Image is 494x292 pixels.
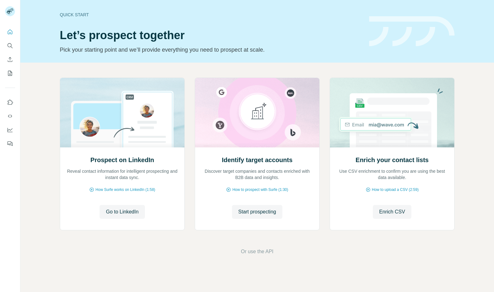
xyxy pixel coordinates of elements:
h1: Let’s prospect together [60,29,362,42]
button: Dashboard [5,124,15,136]
button: Use Surfe on LinkedIn [5,97,15,108]
span: How Surfe works on LinkedIn (1:58) [95,187,155,192]
p: Discover target companies and contacts enriched with B2B data and insights. [201,168,313,181]
img: banner [369,16,455,47]
span: How to upload a CSV (2:59) [372,187,419,192]
p: Use CSV enrichment to confirm you are using the best data available. [336,168,448,181]
p: Reveal contact information for intelligent prospecting and instant data sync. [66,168,178,181]
button: Enrich CSV [5,54,15,65]
span: Start prospecting [238,208,276,216]
button: Or use the API [241,248,273,255]
button: Start prospecting [232,205,282,219]
span: How to prospect with Surfe (1:30) [232,187,288,192]
button: My lists [5,68,15,79]
h2: Prospect on LinkedIn [90,156,154,164]
button: Enrich CSV [373,205,411,219]
button: Quick start [5,26,15,38]
button: Feedback [5,138,15,149]
h2: Identify target accounts [222,156,293,164]
button: Search [5,40,15,51]
p: Pick your starting point and we’ll provide everything you need to prospect at scale. [60,45,362,54]
span: Go to LinkedIn [106,208,138,216]
h2: Enrich your contact lists [356,156,429,164]
span: Enrich CSV [379,208,405,216]
div: Quick start [60,12,362,18]
button: Go to LinkedIn [100,205,145,219]
button: Use Surfe API [5,110,15,122]
img: Enrich your contact lists [330,78,455,147]
img: Identify target accounts [195,78,320,147]
img: Prospect on LinkedIn [60,78,185,147]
